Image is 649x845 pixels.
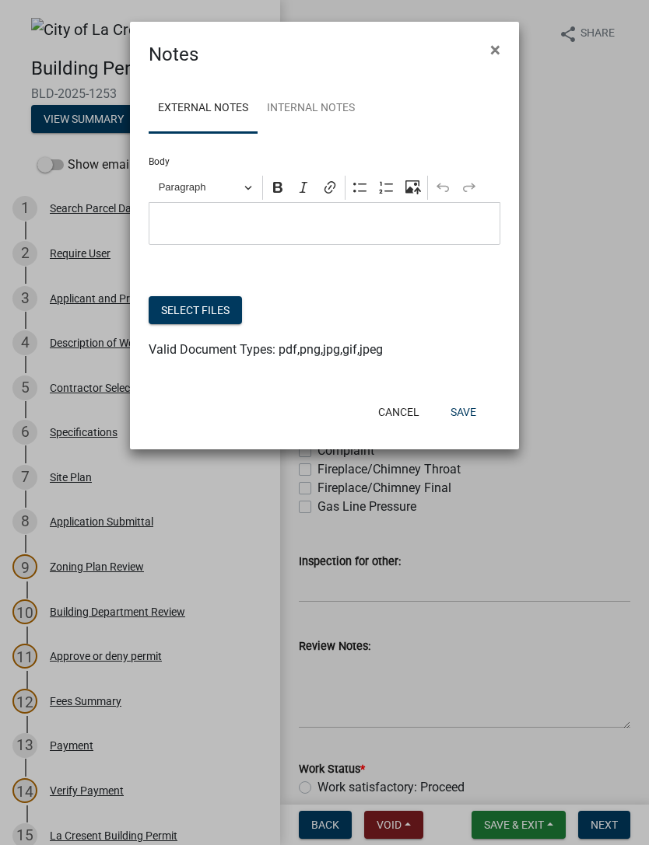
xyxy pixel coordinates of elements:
span: Valid Document Types: pdf,png,jpg,gif,jpeg [149,342,383,357]
a: Internal Notes [258,84,364,134]
button: Cancel [366,398,432,426]
label: Body [149,157,170,166]
div: Editor toolbar [149,173,500,202]
button: Select files [149,296,242,324]
button: Save [438,398,489,426]
button: Paragraph, Heading [152,176,259,200]
span: × [490,39,500,61]
h4: Notes [149,40,198,68]
a: External Notes [149,84,258,134]
button: Close [478,28,513,72]
div: Editor editing area: main. Press ⌥0 for help. [149,202,500,245]
span: Paragraph [159,178,240,197]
